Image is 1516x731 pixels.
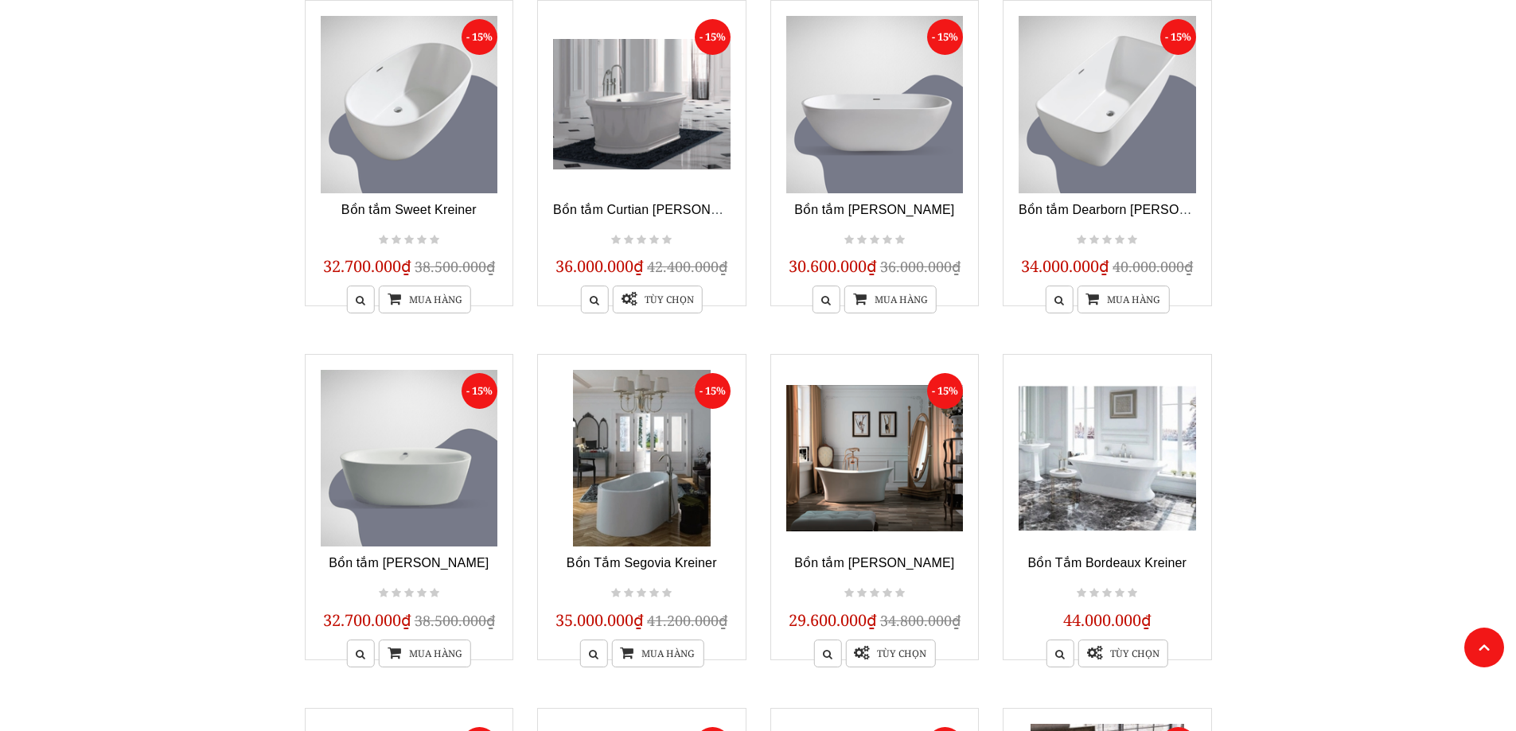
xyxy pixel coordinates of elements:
i: Not rated yet! [624,586,633,601]
i: Not rated yet! [662,233,672,247]
a: Bồn Tắm Segovia Kreiner [567,556,717,570]
i: Not rated yet! [870,233,879,247]
i: Not rated yet! [857,233,867,247]
span: 44.000.000₫ [1063,609,1152,631]
span: 36.000.000₫ [880,257,961,276]
span: - 15% [1160,19,1196,55]
i: Not rated yet! [404,233,414,247]
div: Not rated yet! [1074,584,1140,603]
i: Not rated yet! [417,586,427,601]
div: Not rated yet! [842,231,907,250]
span: 35.000.000₫ [555,609,644,631]
i: Not rated yet! [662,586,672,601]
a: Bồn tắm [PERSON_NAME] [794,556,954,570]
i: Not rated yet! [1077,586,1086,601]
span: 30.600.000₫ [789,255,877,277]
i: Not rated yet! [430,233,439,247]
i: Not rated yet! [392,233,401,247]
i: Not rated yet! [417,233,427,247]
i: Not rated yet! [1077,233,1086,247]
i: Not rated yet! [611,586,621,601]
span: 38.500.000₫ [415,257,495,276]
span: - 15% [695,373,731,409]
i: Not rated yet! [624,233,633,247]
div: Not rated yet! [609,584,674,603]
i: Not rated yet! [1102,233,1112,247]
i: Not rated yet! [895,233,905,247]
a: Tùy chọn [613,286,703,313]
a: Tùy chọn [1078,640,1168,667]
span: - 15% [462,19,497,55]
span: 36.000.000₫ [555,255,644,277]
a: Bồn tắm Dearborn [PERSON_NAME] [1019,203,1237,216]
div: Not rated yet! [609,231,674,250]
i: Not rated yet! [857,586,867,601]
span: 32.700.000₫ [323,609,411,631]
i: Not rated yet! [1115,233,1124,247]
span: 40.000.000₫ [1113,257,1193,276]
i: Not rated yet! [895,586,905,601]
span: - 15% [927,19,963,55]
span: 34.800.000₫ [880,611,961,630]
i: Not rated yet! [611,233,621,247]
a: Mua hàng [611,640,703,667]
i: Not rated yet! [379,233,388,247]
span: 32.700.000₫ [323,255,411,277]
span: 34.000.000₫ [1021,255,1109,277]
i: Not rated yet! [844,233,854,247]
div: Not rated yet! [376,584,442,603]
a: Mua hàng [1077,286,1169,313]
span: 38.500.000₫ [415,611,495,630]
a: Bồn Tắm Bordeaux Kreiner [1027,556,1187,570]
div: Not rated yet! [376,231,442,250]
span: - 15% [927,373,963,409]
span: 41.200.000₫ [647,611,727,630]
span: - 15% [462,373,497,409]
i: Not rated yet! [392,586,401,601]
a: Bồn tắm Sweet Kreiner [341,203,477,216]
i: Not rated yet! [1128,586,1137,601]
span: 42.400.000₫ [647,257,727,276]
a: Tùy chọn [845,640,935,667]
a: Bồn tắm Curtian [PERSON_NAME] [553,203,758,216]
i: Not rated yet! [870,586,879,601]
a: Mua hàng [379,286,471,313]
i: Not rated yet! [649,586,659,601]
span: - 15% [695,19,731,55]
a: Mua hàng [379,640,471,667]
i: Not rated yet! [883,233,892,247]
div: Not rated yet! [1074,231,1140,250]
i: Not rated yet! [883,586,892,601]
i: Not rated yet! [1115,586,1124,601]
i: Not rated yet! [649,233,659,247]
a: Lên đầu trang [1464,628,1504,667]
a: Bồn tắm [PERSON_NAME] [794,203,954,216]
span: 29.600.000₫ [789,609,877,631]
i: Not rated yet! [637,233,646,247]
i: Not rated yet! [1089,233,1099,247]
div: Not rated yet! [842,584,907,603]
i: Not rated yet! [1102,586,1112,601]
i: Not rated yet! [1128,233,1137,247]
i: Not rated yet! [404,586,414,601]
i: Not rated yet! [379,586,388,601]
i: Not rated yet! [430,586,439,601]
i: Not rated yet! [1089,586,1099,601]
i: Not rated yet! [844,586,854,601]
i: Not rated yet! [637,586,646,601]
a: Mua hàng [844,286,937,313]
a: Bồn tắm [PERSON_NAME] [329,556,489,570]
